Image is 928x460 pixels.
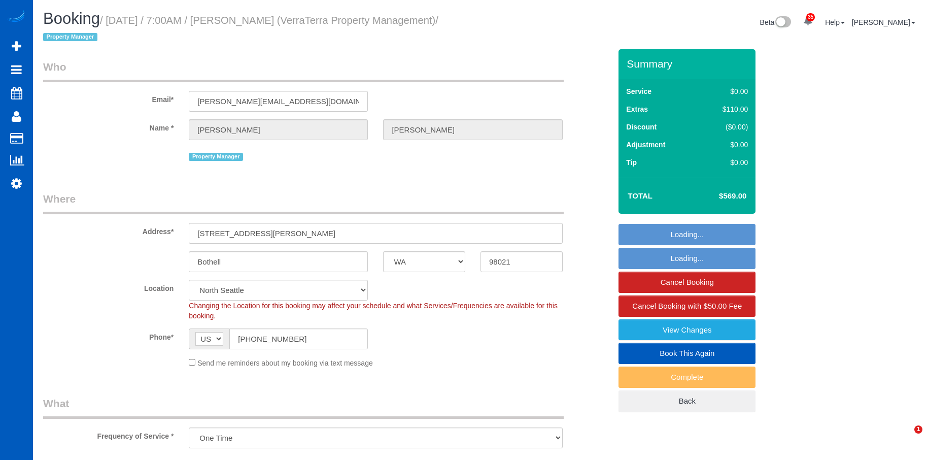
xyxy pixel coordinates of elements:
[825,18,845,26] a: Help
[229,328,368,349] input: Phone*
[189,91,368,112] input: Email*
[43,33,97,41] span: Property Manager
[701,122,748,132] div: ($0.00)
[701,157,748,168] div: $0.00
[618,272,755,293] a: Cancel Booking
[627,58,750,70] h3: Summary
[189,251,368,272] input: City*
[43,15,438,43] span: /
[701,86,748,96] div: $0.00
[36,328,181,342] label: Phone*
[189,119,368,140] input: First Name*
[36,280,181,293] label: Location
[760,18,792,26] a: Beta
[774,16,791,29] img: New interface
[689,192,746,201] h4: $569.00
[618,319,755,341] a: View Changes
[43,396,564,419] legend: What
[632,302,742,310] span: Cancel Booking with $50.00 Fee
[197,359,373,367] span: Send me reminders about my booking via text message
[383,119,562,140] input: Last Name*
[36,223,181,237] label: Address*
[36,428,181,441] label: Frequency of Service *
[701,104,748,114] div: $110.00
[6,10,26,24] img: Automaid Logo
[852,18,915,26] a: [PERSON_NAME]
[189,302,558,320] span: Changing the Location for this booking may affect your schedule and what Services/Frequencies are...
[43,10,100,27] span: Booking
[626,122,657,132] label: Discount
[914,425,922,434] span: 1
[701,140,748,150] div: $0.00
[628,191,652,200] strong: Total
[893,425,918,450] iframe: Intercom live chat
[626,140,665,150] label: Adjustment
[626,157,637,168] label: Tip
[43,15,438,43] small: / [DATE] / 7:00AM / [PERSON_NAME] (VerraTerra Property Management)
[618,295,755,317] a: Cancel Booking with $50.00 Fee
[626,104,648,114] label: Extras
[189,153,243,161] span: Property Manager
[618,343,755,364] a: Book This Again
[626,86,651,96] label: Service
[43,191,564,214] legend: Where
[806,13,815,21] span: 35
[36,91,181,105] label: Email*
[480,251,563,272] input: Zip Code*
[36,119,181,133] label: Name *
[43,59,564,82] legend: Who
[798,10,818,32] a: 35
[618,390,755,412] a: Back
